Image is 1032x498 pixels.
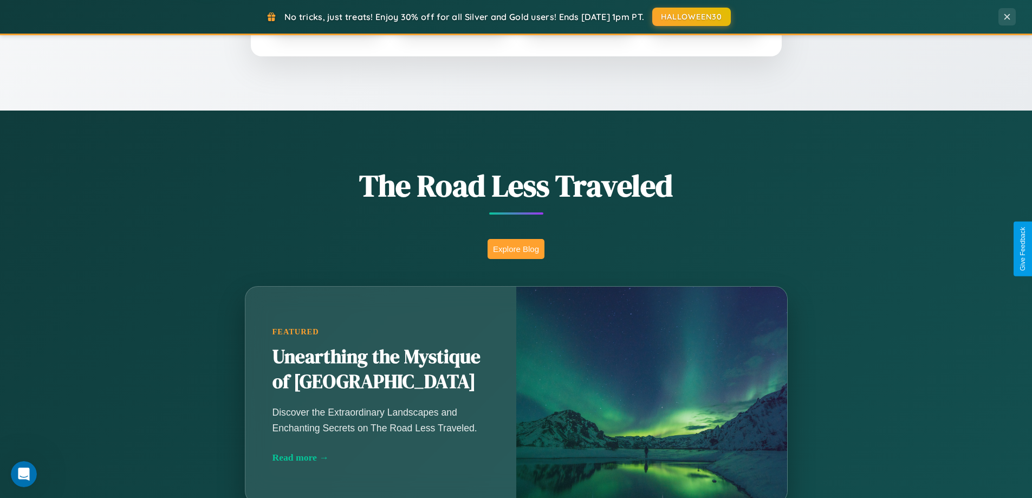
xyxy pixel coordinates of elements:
h2: Unearthing the Mystique of [GEOGRAPHIC_DATA] [272,345,489,394]
h1: The Road Less Traveled [191,165,841,206]
div: Featured [272,327,489,337]
div: Read more → [272,452,489,463]
div: Give Feedback [1019,227,1027,271]
button: HALLOWEEN30 [652,8,731,26]
span: No tricks, just treats! Enjoy 30% off for all Silver and Gold users! Ends [DATE] 1pm PT. [284,11,644,22]
button: Explore Blog [488,239,544,259]
iframe: Intercom live chat [11,461,37,487]
p: Discover the Extraordinary Landscapes and Enchanting Secrets on The Road Less Traveled. [272,405,489,435]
